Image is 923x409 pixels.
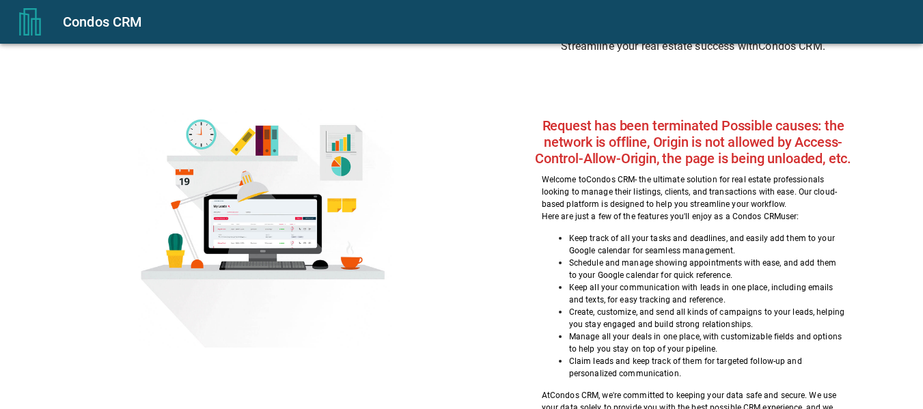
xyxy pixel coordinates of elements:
p: Claim leads and keep track of them for targeted follow-up and personalized communication. [569,355,845,380]
div: Condos CRM [63,11,907,33]
p: Manage all your deals in one place, with customizable fields and options to help you stay on top ... [569,330,845,355]
h6: Streamline your real estate success with Condos CRM . [542,37,845,56]
p: Keep track of all your tasks and deadlines, and easily add them to your Google calendar for seaml... [569,232,845,257]
h2: Request has been terminated Possible causes: the network is offline, Origin is not allowed by Acc... [525,117,862,167]
p: Welcome to Condos CRM - the ultimate solution for real estate professionals looking to manage the... [542,173,845,210]
p: Schedule and manage showing appointments with ease, and add them to your Google calendar for quic... [569,257,845,281]
p: Here are just a few of the features you'll enjoy as a Condos CRM user: [542,210,845,223]
p: Create, customize, and send all kinds of campaigns to your leads, helping you stay engaged and bu... [569,306,845,330]
p: Keep all your communication with leads in one place, including emails and texts, for easy trackin... [569,281,845,306]
iframe: Sign in with Google Button [618,68,769,98]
